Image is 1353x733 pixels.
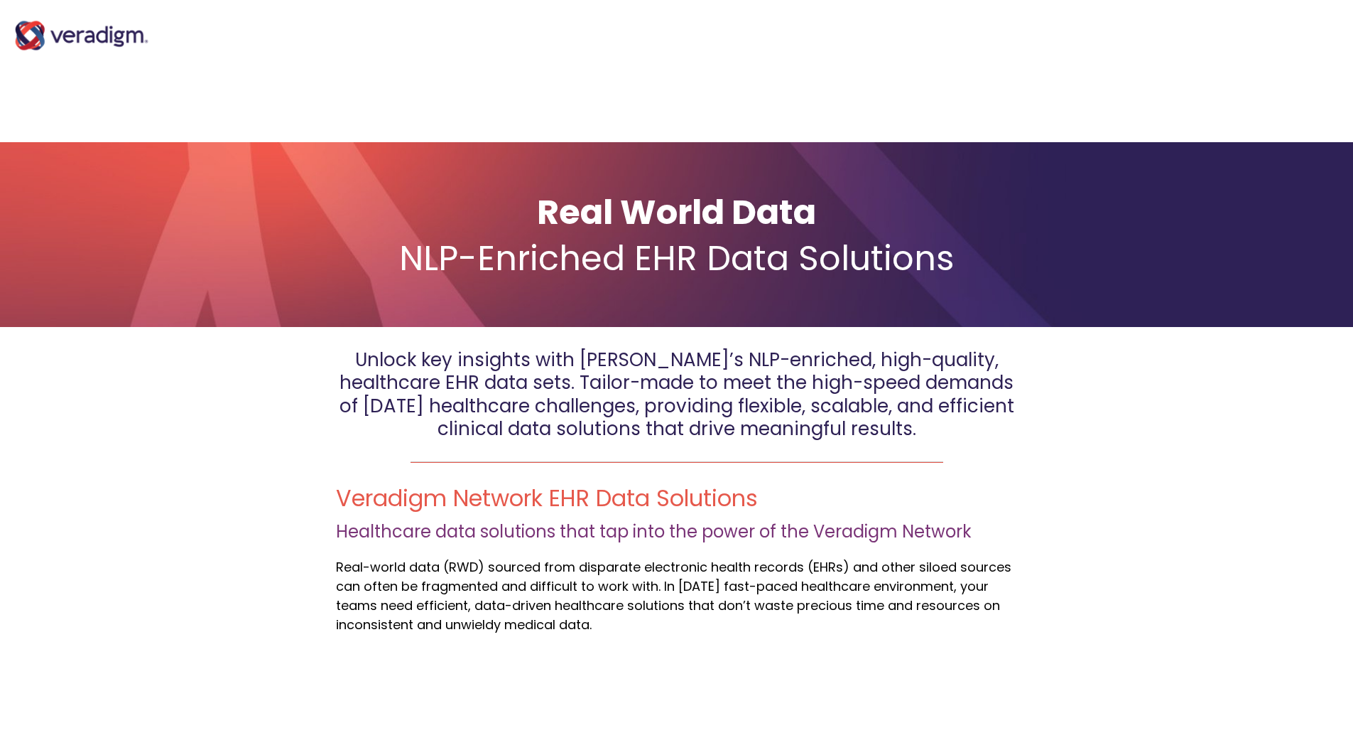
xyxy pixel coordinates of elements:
span: NLP-Enriched EHR Data Solutions [399,235,955,282]
img: Veradigm Logo [11,7,153,64]
span: Tailor-made to meet the high-speed demands of [DATE] healthcare challenges, providing flexible, s... [339,370,1014,442]
span: -world data (RWD) sourced from disparate electronic health records (EHRs) and other siloed source... [336,558,1011,633]
span: Healthcare data solutions that tap into the power of the Veradigm Network [336,520,972,543]
span: Veradigm Network EHR Data Solutions [336,482,758,514]
span: Real World Data [537,188,816,236]
span: Unlock key insights with [PERSON_NAME]’s NLP-enriched, high-quality, healthcare EHR data sets. [339,347,999,396]
span: Real [336,558,363,576]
